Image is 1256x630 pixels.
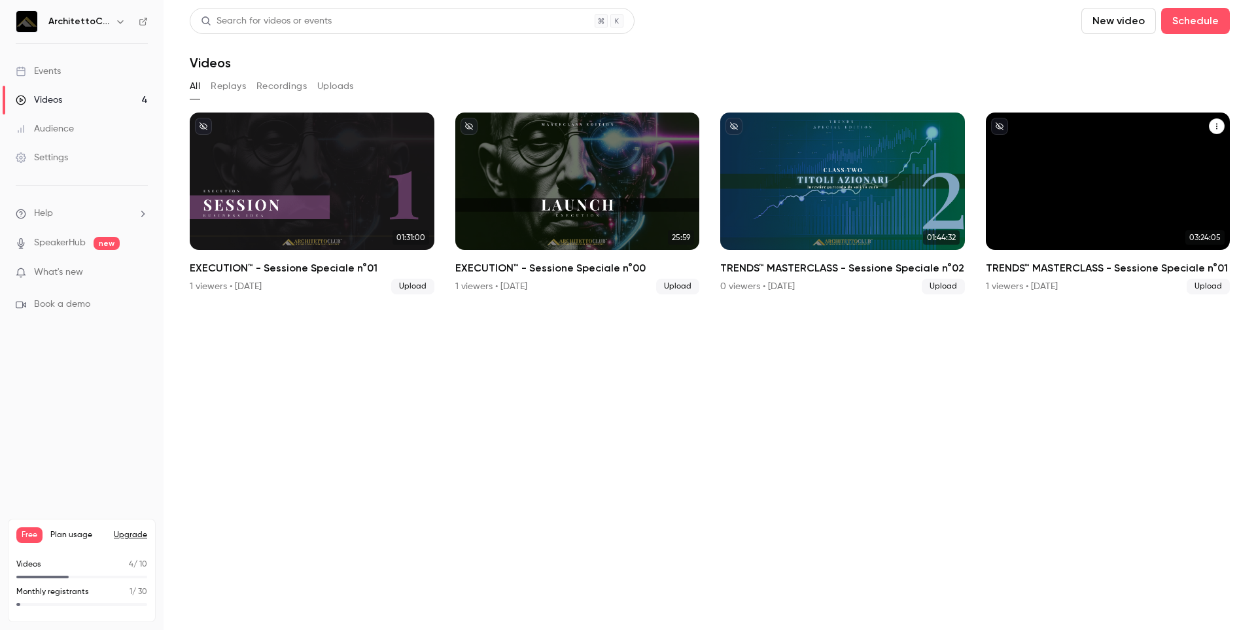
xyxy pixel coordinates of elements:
[720,113,965,294] a: 01:44:32TRENDS™ MASTERCLASS - Sessione Speciale n°020 viewers • [DATE]Upload
[455,113,700,294] li: EXECUTION™ - Sessione Speciale n°00
[656,279,699,294] span: Upload
[16,65,61,78] div: Events
[1187,279,1230,294] span: Upload
[16,586,89,598] p: Monthly registrants
[455,280,527,293] div: 1 viewers • [DATE]
[211,76,246,97] button: Replays
[34,298,90,311] span: Book a demo
[1185,230,1225,245] span: 03:24:05
[34,207,53,220] span: Help
[923,230,960,245] span: 01:44:32
[455,260,700,276] h2: EXECUTION™ - Sessione Speciale n°00
[34,236,86,250] a: SpeakerHub
[48,15,110,28] h6: ArchitettoClub
[256,76,307,97] button: Recordings
[132,267,148,279] iframe: Noticeable Trigger
[190,280,262,293] div: 1 viewers • [DATE]
[130,588,132,596] span: 1
[190,76,200,97] button: All
[720,113,965,294] li: TRENDS™ MASTERCLASS - Sessione Speciale n°02
[986,280,1058,293] div: 1 viewers • [DATE]
[190,113,434,294] a: 01:31:00EXECUTION™ - Sessione Speciale n°011 viewers • [DATE]Upload
[991,118,1008,135] button: unpublished
[190,113,434,294] li: EXECUTION™ - Sessione Speciale n°01
[461,118,478,135] button: unpublished
[190,8,1230,622] section: Videos
[725,118,742,135] button: unpublished
[129,559,147,570] p: / 10
[455,113,700,294] a: 25:59EXECUTION™ - Sessione Speciale n°001 viewers • [DATE]Upload
[114,530,147,540] button: Upgrade
[16,207,148,220] li: help-dropdown-opener
[129,561,133,569] span: 4
[922,279,965,294] span: Upload
[34,266,83,279] span: What's new
[668,230,694,245] span: 25:59
[16,94,62,107] div: Videos
[195,118,212,135] button: unpublished
[986,113,1230,294] a: 03:24:05TRENDS™ MASTERCLASS - Sessione Speciale n°011 viewers • [DATE]Upload
[986,113,1230,294] li: TRENDS™ MASTERCLASS - Sessione Speciale n°01
[16,559,41,570] p: Videos
[986,260,1230,276] h2: TRENDS™ MASTERCLASS - Sessione Speciale n°01
[392,230,429,245] span: 01:31:00
[1081,8,1156,34] button: New video
[94,237,120,250] span: new
[391,279,434,294] span: Upload
[50,530,106,540] span: Plan usage
[720,260,965,276] h2: TRENDS™ MASTERCLASS - Sessione Speciale n°02
[130,586,147,598] p: / 30
[720,280,795,293] div: 0 viewers • [DATE]
[16,527,43,543] span: Free
[190,113,1230,294] ul: Videos
[1161,8,1230,34] button: Schedule
[201,14,332,28] div: Search for videos or events
[16,122,74,135] div: Audience
[16,11,37,32] img: ArchitettoClub
[16,151,68,164] div: Settings
[317,76,354,97] button: Uploads
[190,260,434,276] h2: EXECUTION™ - Sessione Speciale n°01
[190,55,231,71] h1: Videos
